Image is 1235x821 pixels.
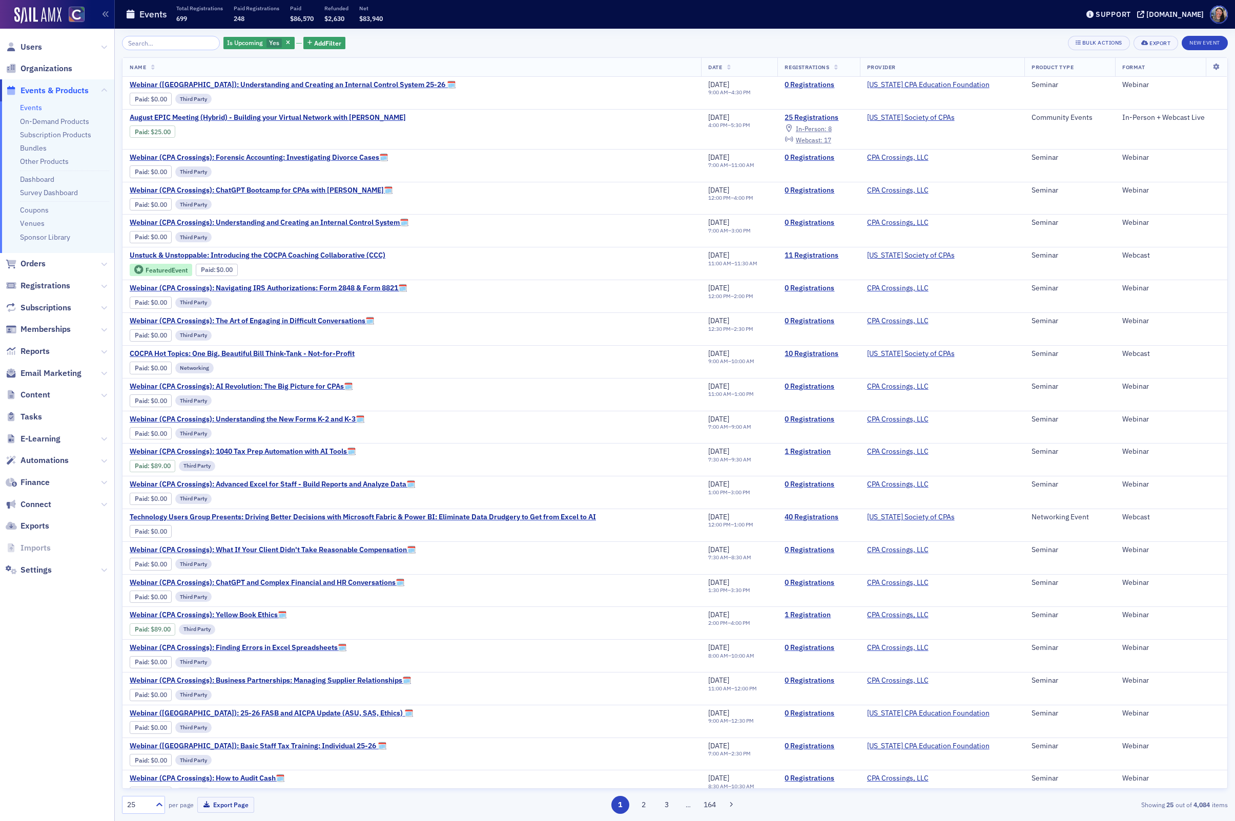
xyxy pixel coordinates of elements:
[324,14,344,23] span: $2,630
[135,331,151,339] span: :
[130,513,596,522] span: Technology Users Group Presents: Driving Better Decisions with Microsoft Fabric & Power BI: Elimi...
[130,676,411,685] a: Webinar (CPA Crossings): Business Partnerships: Managing Supplier Relationships🗓️
[122,36,220,50] input: Search…
[785,349,852,359] a: 10 Registrations
[867,774,929,783] a: CPA Crossings, LLC
[135,593,148,601] a: Paid
[130,362,172,374] div: Paid: 11 - $0
[20,205,49,215] a: Coupons
[1032,186,1108,195] div: Seminar
[130,218,408,227] a: Webinar (CPA Crossings): Understanding and Creating an Internal Control System🗓️
[734,325,753,332] time: 2:30 PM
[130,578,404,587] span: Webinar (CPA Crossings): ChatGPT and Complex Financial and HR Conversations🗓️
[135,233,148,241] a: Paid
[175,232,212,242] div: Third Party
[708,80,729,89] span: [DATE]
[1032,64,1074,71] span: Product Type
[176,14,187,23] span: 699
[708,349,729,358] span: [DATE]
[731,89,751,96] time: 4:30 PM
[867,113,955,122] span: Colorado Society of CPAs
[867,153,932,162] span: CPA Crossings, LLC
[130,113,406,122] span: August EPIC Meeting (Hybrid) - Building your Virtual Network with Melissa Armstrong
[785,545,852,555] a: 0 Registrations
[130,382,353,391] a: Webinar (CPA Crossings): AI Revolution: The Big Picture for CPAs🗓️
[1068,36,1130,50] button: Bulk Actions
[20,542,51,554] span: Imports
[708,260,731,267] time: 11:00 AM
[130,349,355,359] span: COCPA Hot Topics: One Big, Beautiful Bill Think-Tank - Not-for-Profit
[1134,36,1178,50] button: Export
[1122,153,1220,162] div: Webinar
[20,41,42,53] span: Users
[130,251,385,260] a: Unstuck & Unstoppable: Introducing the COCPA Coaching Collaborative (CCC)
[708,260,757,267] div: –
[69,7,85,23] img: SailAMX
[1096,10,1131,19] div: Support
[867,251,955,260] a: [US_STATE] Society of CPAs
[867,284,932,293] span: CPA Crossings, LLC
[785,513,852,522] a: 40 Registrations
[130,611,302,620] a: Webinar (CPA Crossings): Yellow Book Ethics🗓️
[785,709,852,718] a: 0 Registrations
[828,124,832,133] span: 8
[20,130,91,139] a: Subscription Products
[734,194,753,201] time: 4:00 PM
[6,368,81,379] a: Email Marketing
[269,38,279,47] span: Yes
[135,528,148,535] a: Paid
[20,175,54,184] a: Dashboard
[130,231,172,243] div: Paid: 0 - $0
[708,250,729,260] span: [DATE]
[824,136,831,144] span: 17
[734,292,753,300] time: 2:00 PM
[130,415,364,424] span: Webinar (CPA Crossings): Understanding the New Forms K-2 and K-3🗓️
[867,218,932,227] span: CPA Crossings, LLC
[130,186,393,195] span: Webinar (CPA Crossings): ChatGPT Bootcamp for CPAs with John Higgins🗓️
[201,266,217,273] span: :
[867,447,929,456] a: CPA Crossings, LLC
[61,7,85,24] a: View Homepage
[1032,218,1108,227] div: Seminar
[20,324,71,335] span: Memberships
[20,117,89,126] a: On-Demand Products
[785,153,852,162] a: 0 Registrations
[6,346,50,357] a: Reports
[867,643,929,652] a: CPA Crossings, LLC
[151,201,167,208] span: $0.00
[290,5,314,12] p: Paid
[135,462,148,470] a: Paid
[1122,218,1220,227] div: Webinar
[785,186,852,195] a: 0 Registrations
[867,415,929,424] a: CPA Crossings, LLC
[135,128,151,136] span: :
[785,124,831,133] a: In-Person: 8
[867,186,932,195] span: CPA Crossings, LLC
[708,325,731,332] time: 12:30 PM
[867,64,896,71] span: Provider
[1146,10,1204,19] div: [DOMAIN_NAME]
[130,113,406,122] a: August EPIC Meeting (Hybrid) - Building your Virtual Network with [PERSON_NAME]
[708,227,728,234] time: 7:00 AM
[867,676,929,685] a: CPA Crossings, LLC
[130,317,374,326] a: Webinar (CPA Crossings): The Art of Engaging in Difficult Conversations🗓️
[708,283,729,292] span: [DATE]
[176,5,223,12] p: Total Registrations
[135,625,148,633] a: Paid
[867,709,990,718] a: [US_STATE] CPA Education Foundation
[708,161,728,169] time: 7:00 AM
[130,545,416,555] a: Webinar (CPA Crossings): What If Your Client Didn't Take Reasonable Compensation🗓️
[867,349,955,359] span: Colorado Society of CPAs
[708,122,750,129] div: –
[867,284,929,293] a: CPA Crossings, LLC
[785,113,852,122] a: 25 Registrations
[175,298,212,308] div: Third Party
[708,293,753,300] div: –
[1210,6,1228,24] span: Profile
[785,611,852,620] a: 1 Registration
[20,63,72,74] span: Organizations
